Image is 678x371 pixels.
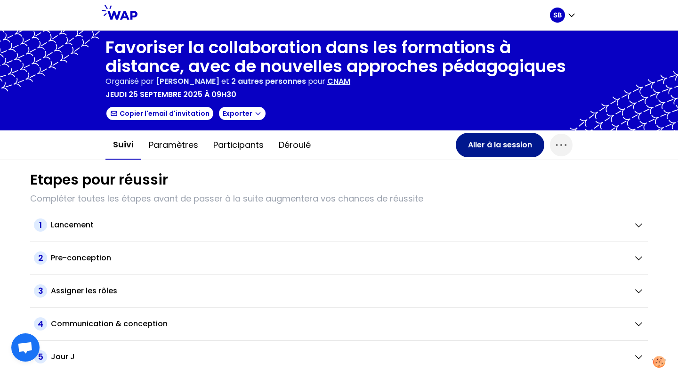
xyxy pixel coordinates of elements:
h2: Assigner les rôles [51,285,117,297]
h2: Lancement [51,219,94,231]
p: et [156,76,306,87]
p: CNAM [327,76,350,87]
button: 3Assigner les rôles [34,284,644,298]
span: 3 [34,284,47,298]
button: Participants [206,131,271,159]
span: 2 [34,251,47,265]
p: jeudi 25 septembre 2025 à 09h30 [105,89,236,100]
button: Aller à la session [456,133,544,157]
p: pour [308,76,325,87]
button: Exporter [218,106,266,121]
h1: Etapes pour réussir [30,171,168,188]
button: Déroulé [271,131,318,159]
div: Open chat [11,333,40,362]
span: [PERSON_NAME] [156,76,219,87]
h2: Communication & conception [51,318,168,330]
button: 2Pre-conception [34,251,644,265]
p: Compléter toutes les étapes avant de passer à la suite augmentera vos chances de réussite [30,192,648,205]
h1: Favoriser la collaboration dans les formations à distance, avec de nouvelles approches pédagogiques [105,38,573,76]
button: 1Lancement [34,218,644,232]
button: Paramètres [141,131,206,159]
h2: Jour J [51,351,75,363]
button: 5Jour J [34,350,644,363]
p: Organisé par [105,76,154,87]
p: SB [553,10,562,20]
span: 5 [34,350,47,363]
span: 2 autres personnes [231,76,306,87]
span: 1 [34,218,47,232]
button: Suivi [105,130,141,160]
h2: Pre-conception [51,252,111,264]
button: 4Communication & conception [34,317,644,331]
span: 4 [34,317,47,331]
button: Copier l'email d'invitation [105,106,214,121]
button: SB [550,8,576,23]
